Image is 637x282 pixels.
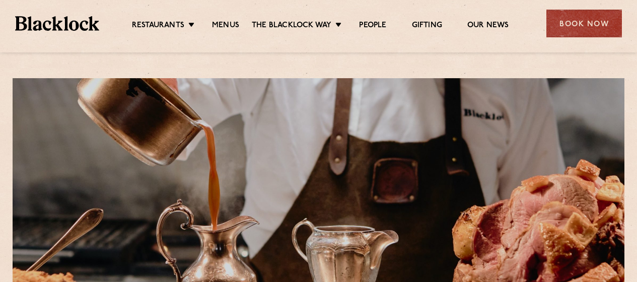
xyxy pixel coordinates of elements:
div: Book Now [546,10,622,37]
a: People [359,21,386,32]
img: BL_Textured_Logo-footer-cropped.svg [15,16,99,30]
a: Restaurants [132,21,184,32]
a: Our News [467,21,509,32]
a: Menus [212,21,239,32]
a: Gifting [412,21,442,32]
a: The Blacklock Way [252,21,331,32]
